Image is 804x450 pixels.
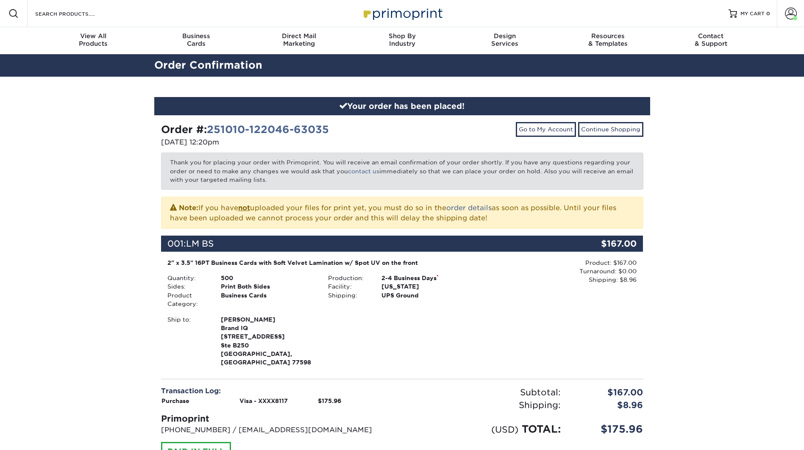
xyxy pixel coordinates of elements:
[161,397,189,404] strong: Purchase
[318,397,341,404] strong: $175.96
[161,236,563,252] div: 001:
[148,58,657,73] h2: Order Confirmation
[351,32,453,40] span: Shop By
[239,397,288,404] strong: Visa - XXXX8117
[42,32,145,47] div: Products
[207,123,329,136] a: 251010-122046-63035
[238,204,250,212] b: not
[221,324,315,332] span: Brand IQ
[322,291,375,300] div: Shipping:
[375,282,482,291] div: [US_STATE]
[145,32,248,47] div: Cards
[221,315,315,366] strong: [GEOGRAPHIC_DATA], [GEOGRAPHIC_DATA] 77598
[34,8,117,19] input: SEARCH PRODUCTS.....
[491,424,518,435] small: (USD)
[659,32,762,47] div: & Support
[161,425,396,435] p: [PHONE_NUMBER] / [EMAIL_ADDRESS][DOMAIN_NAME]
[348,168,379,175] a: contact us
[516,122,576,136] a: Go to My Account
[161,274,214,282] div: Quantity:
[453,32,556,47] div: Services
[214,282,322,291] div: Print Both Sides
[659,27,762,54] a: Contact& Support
[161,137,396,147] p: [DATE] 12:20pm
[42,27,145,54] a: View AllProducts
[453,32,556,40] span: Design
[740,10,765,17] span: MY CART
[145,27,248,54] a: BusinessCards
[567,422,650,437] div: $175.96
[556,32,659,40] span: Resources
[556,32,659,47] div: & Templates
[221,315,315,324] span: [PERSON_NAME]
[351,27,453,54] a: Shop ByIndustry
[248,27,351,54] a: Direct MailMarketing
[375,291,482,300] div: UPS Ground
[567,399,650,411] div: $8.96
[402,399,567,411] div: Shipping:
[170,202,634,223] p: If you have uploaded your files for print yet, you must do so in the as soon as possible. Until y...
[248,32,351,47] div: Marketing
[145,32,248,40] span: Business
[161,291,214,308] div: Product Category:
[322,282,375,291] div: Facility:
[161,282,214,291] div: Sides:
[167,258,476,267] div: 2" x 3.5" 16PT Business Cards with Soft Velvet Lamination w/ Spot UV on the front
[248,32,351,40] span: Direct Mail
[214,274,322,282] div: 500
[360,4,445,22] img: Primoprint
[563,236,643,252] div: $167.00
[402,386,567,399] div: Subtotal:
[161,386,396,396] div: Transaction Log:
[578,122,643,136] a: Continue Shopping
[161,412,396,425] div: Primoprint
[154,97,650,116] div: Your order has been placed!
[567,386,650,399] div: $167.00
[375,274,482,282] div: 2-4 Business Days
[766,11,770,17] span: 0
[322,274,375,282] div: Production:
[186,239,214,249] span: LM BS
[221,341,315,350] span: Ste B250
[659,32,762,40] span: Contact
[179,204,198,212] strong: Note:
[42,32,145,40] span: View All
[482,258,637,284] div: Product: $167.00 Turnaround: $0.00 Shipping: $8.96
[522,423,561,435] span: TOTAL:
[161,123,329,136] strong: Order #:
[446,204,492,212] a: order details
[221,332,315,341] span: [STREET_ADDRESS]
[214,291,322,308] div: Business Cards
[161,315,214,367] div: Ship to:
[556,27,659,54] a: Resources& Templates
[161,153,643,189] p: Thank you for placing your order with Primoprint. You will receive an email confirmation of your ...
[351,32,453,47] div: Industry
[453,27,556,54] a: DesignServices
